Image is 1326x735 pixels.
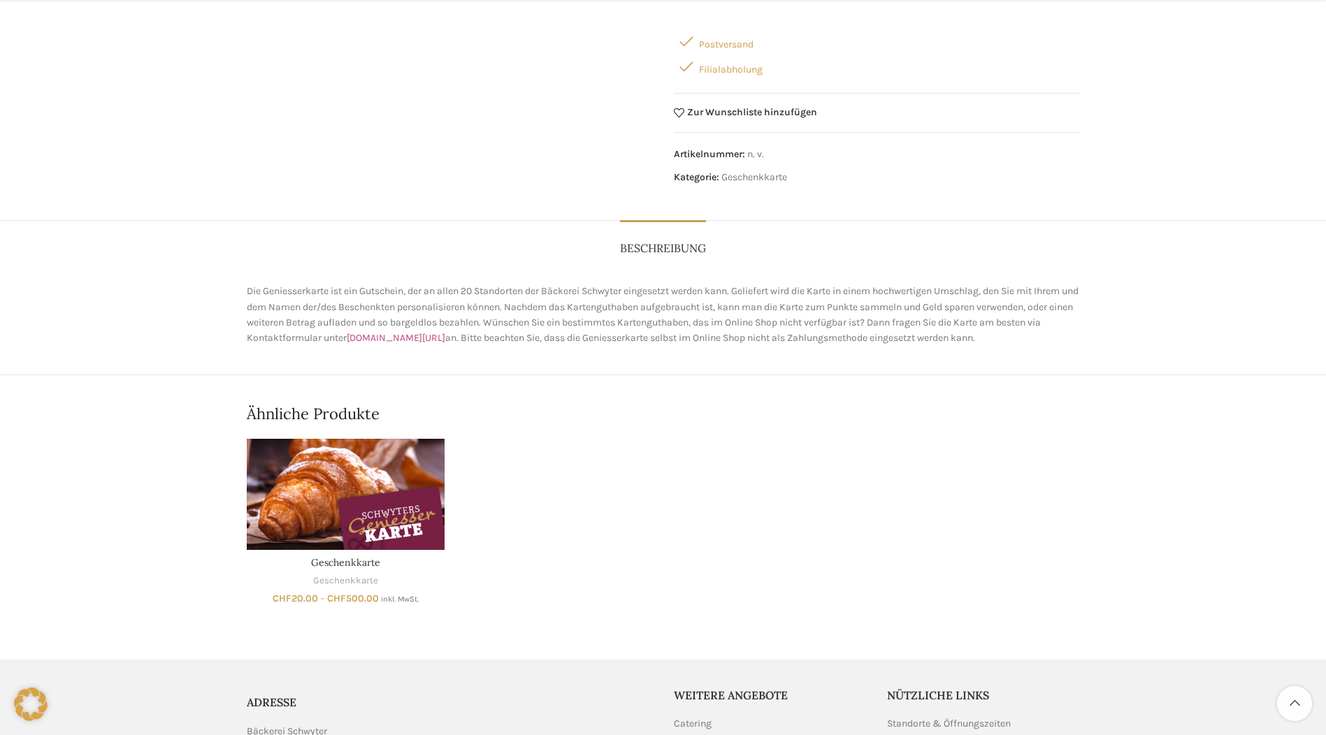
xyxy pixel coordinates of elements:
div: 1 / 1 [240,439,452,604]
span: CHF [273,592,291,604]
div: Postversand [674,29,1080,54]
a: Geschenkkarte [313,574,378,588]
a: Geschenkkarte [311,556,380,569]
h5: Nützliche Links [887,687,1080,703]
a: Geschenkkarte [721,171,787,183]
small: inkl. MwSt. [381,595,419,604]
bdi: 500.00 [327,592,379,604]
span: Beschreibung [620,241,706,256]
h5: Weitere Angebote [674,687,867,703]
a: [DOMAIN_NAME][URL] [347,332,445,344]
div: Filialabholung [674,54,1080,79]
bdi: 20.00 [273,592,318,604]
span: – [320,592,325,604]
a: Catering [674,717,713,731]
a: Geschenkkarte [247,439,445,550]
span: Artikelnummer: [674,148,745,160]
span: Kategorie: [674,171,719,183]
a: Scroll to top button [1277,686,1312,721]
span: Zur Wunschliste hinzufügen [687,108,817,117]
span: Ähnliche Produkte [247,403,380,425]
span: CHF [327,592,346,604]
a: Zur Wunschliste hinzufügen [674,108,818,118]
span: n. v. [747,148,764,160]
span: ADRESSE [247,695,296,709]
p: Die Geniesserkarte ist ein Gutschein, der an allen 20 Standorten der Bäckerei Schwyter eingesetzt... [247,284,1080,347]
a: Standorte & Öffnungszeiten [887,717,1012,731]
